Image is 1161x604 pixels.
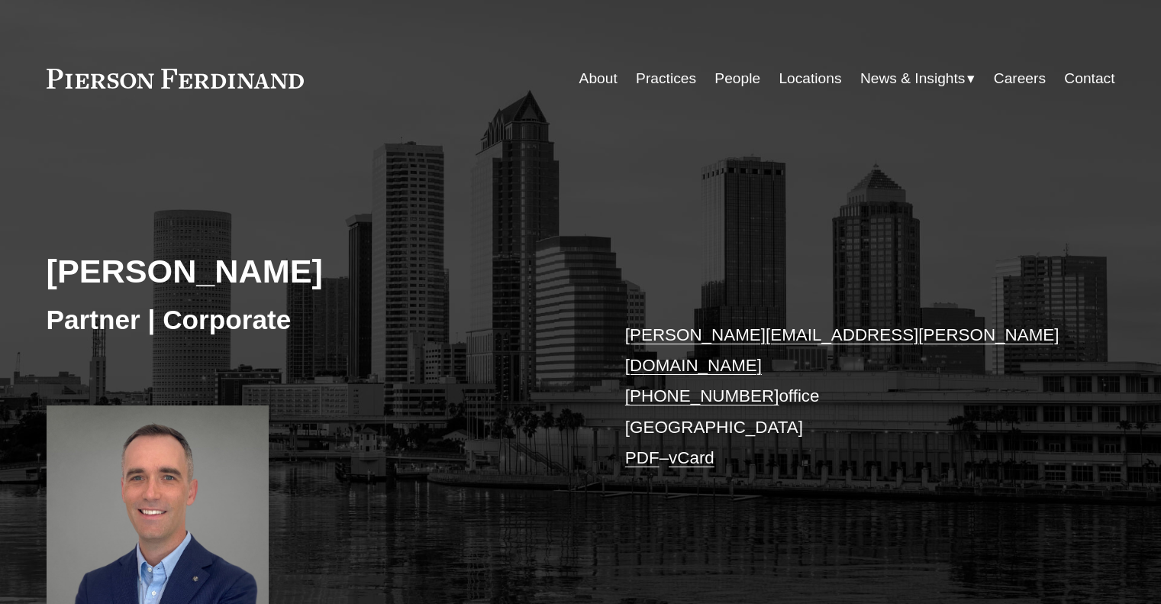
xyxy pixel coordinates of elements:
[669,448,714,467] a: vCard
[1064,64,1114,93] a: Contact
[714,64,760,93] a: People
[636,64,696,93] a: Practices
[860,64,976,93] a: folder dropdown
[625,448,660,467] a: PDF
[625,386,779,405] a: [PHONE_NUMBER]
[994,64,1046,93] a: Careers
[625,320,1070,474] p: office [GEOGRAPHIC_DATA] –
[579,64,618,93] a: About
[860,66,966,92] span: News & Insights
[779,64,841,93] a: Locations
[47,251,581,291] h2: [PERSON_NAME]
[47,303,581,337] h3: Partner | Corporate
[625,325,1059,375] a: [PERSON_NAME][EMAIL_ADDRESS][PERSON_NAME][DOMAIN_NAME]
